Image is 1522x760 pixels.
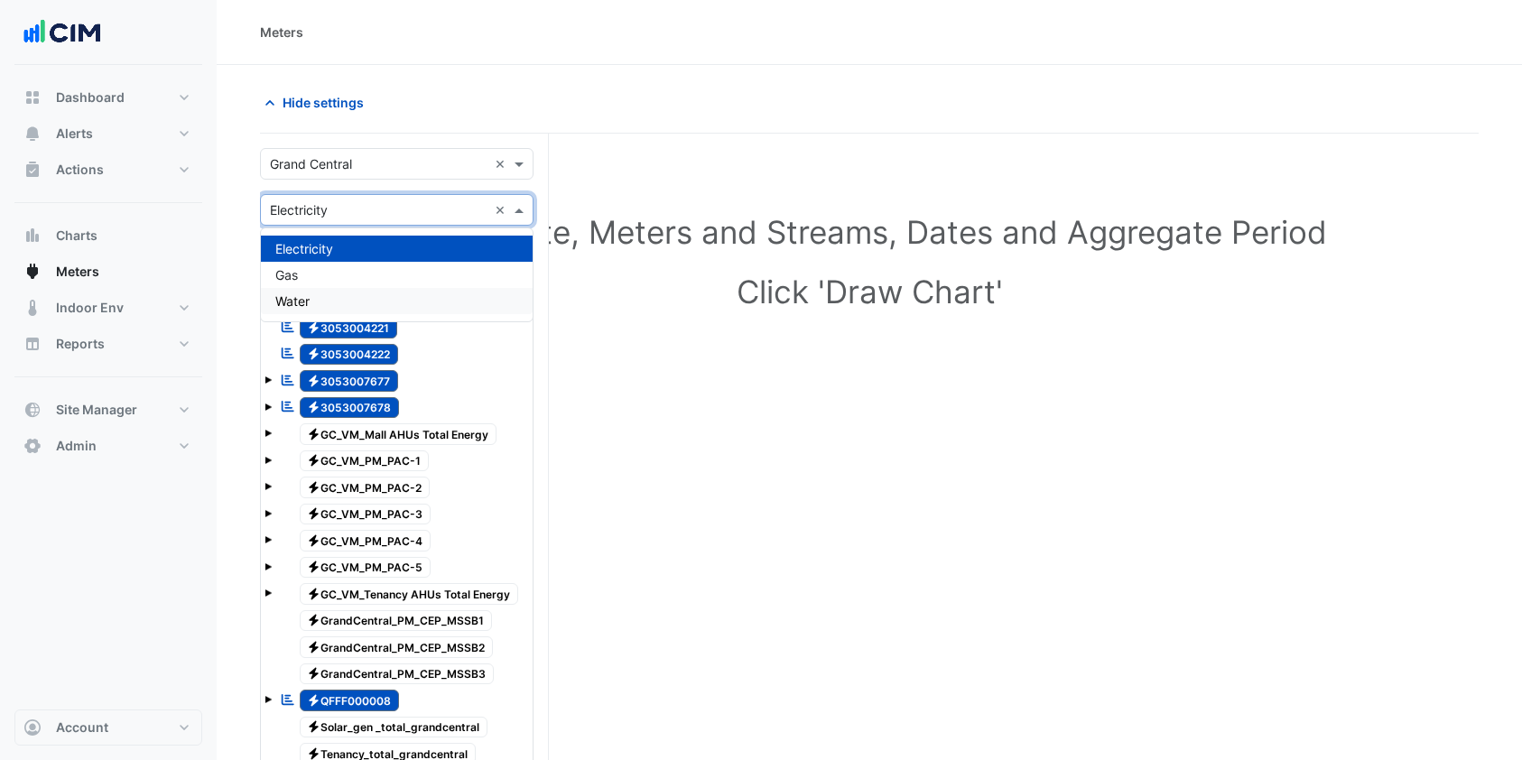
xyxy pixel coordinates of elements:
[300,690,400,711] span: QFFF000008
[23,263,42,281] app-icon: Meters
[300,717,488,738] span: Solar_gen _total_grandcentral
[280,691,296,707] fa-icon: Reportable
[14,392,202,428] button: Site Manager
[56,437,97,455] span: Admin
[56,718,108,737] span: Account
[289,273,1450,310] h1: Click 'Draw Chart'
[14,218,202,254] button: Charts
[307,427,320,440] fa-icon: Electricity
[56,227,97,245] span: Charts
[300,636,494,658] span: GrandCentral_PM_CEP_MSSB2
[307,401,320,414] fa-icon: Electricity
[280,346,296,361] fa-icon: Reportable
[289,213,1450,251] h1: Select Site, Meters and Streams, Dates and Aggregate Period
[23,299,42,317] app-icon: Indoor Env
[56,401,137,419] span: Site Manager
[307,561,320,574] fa-icon: Electricity
[23,401,42,419] app-icon: Site Manager
[300,610,493,632] span: GrandCentral_PM_CEP_MSSB1
[14,116,202,152] button: Alerts
[307,320,320,334] fa-icon: Electricity
[23,161,42,179] app-icon: Actions
[307,374,320,387] fa-icon: Electricity
[56,88,125,107] span: Dashboard
[307,640,320,653] fa-icon: Electricity
[280,399,296,414] fa-icon: Reportable
[56,263,99,281] span: Meters
[300,504,432,525] span: GC_VM_PM_PAC-3
[307,746,320,760] fa-icon: Electricity
[307,348,320,361] fa-icon: Electricity
[23,335,42,353] app-icon: Reports
[495,200,510,219] span: Clear
[14,709,202,746] button: Account
[300,583,519,605] span: GC_VM_Tenancy AHUs Total Energy
[307,720,320,734] fa-icon: Electricity
[307,667,320,681] fa-icon: Electricity
[23,125,42,143] app-icon: Alerts
[56,125,93,143] span: Alerts
[14,326,202,362] button: Reports
[307,693,320,707] fa-icon: Electricity
[280,372,296,387] fa-icon: Reportable
[56,161,104,179] span: Actions
[14,428,202,464] button: Admin
[307,587,320,600] fa-icon: Electricity
[23,437,42,455] app-icon: Admin
[280,319,296,334] fa-icon: Reportable
[23,227,42,245] app-icon: Charts
[14,152,202,188] button: Actions
[261,228,533,321] div: Options List
[275,241,333,256] span: Electricity
[14,254,202,290] button: Meters
[23,88,42,107] app-icon: Dashboard
[495,154,510,173] span: Clear
[283,93,364,112] span: Hide settings
[22,14,103,51] img: Company Logo
[300,344,399,366] span: 3053004222
[275,293,310,309] span: Water
[56,335,105,353] span: Reports
[307,533,320,547] fa-icon: Electricity
[14,290,202,326] button: Indoor Env
[14,79,202,116] button: Dashboard
[307,454,320,468] fa-icon: Electricity
[307,614,320,627] fa-icon: Electricity
[300,317,398,338] span: 3053004221
[300,663,495,685] span: GrandCentral_PM_CEP_MSSB3
[260,23,303,42] div: Meters
[275,267,298,283] span: Gas
[300,477,431,498] span: GC_VM_PM_PAC-2
[307,480,320,494] fa-icon: Electricity
[300,370,399,392] span: 3053007677
[300,557,432,579] span: GC_VM_PM_PAC-5
[300,397,400,419] span: 3053007678
[56,299,124,317] span: Indoor Env
[300,530,432,551] span: GC_VM_PM_PAC-4
[300,450,430,472] span: GC_VM_PM_PAC-1
[260,87,376,118] button: Hide settings
[300,423,497,445] span: GC_VM_Mall AHUs Total Energy
[307,507,320,521] fa-icon: Electricity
